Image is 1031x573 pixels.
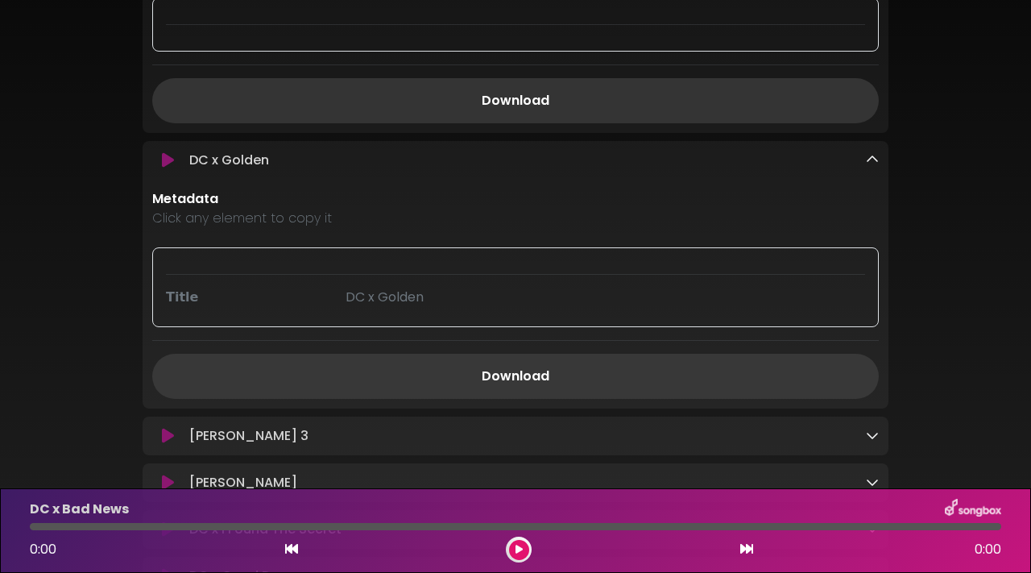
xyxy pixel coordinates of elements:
[152,78,879,123] a: Download
[189,151,269,170] p: DC x Golden
[152,209,879,228] p: Click any element to copy it
[152,354,879,399] a: Download
[189,473,297,492] p: [PERSON_NAME]
[152,189,879,209] p: Metadata
[30,500,129,519] p: DC x Bad News
[975,540,1001,559] span: 0:00
[346,288,424,306] span: DC x Golden
[156,288,336,307] div: Title
[945,499,1001,520] img: songbox-logo-white.png
[30,540,56,558] span: 0:00
[189,426,308,446] p: [PERSON_NAME] 3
